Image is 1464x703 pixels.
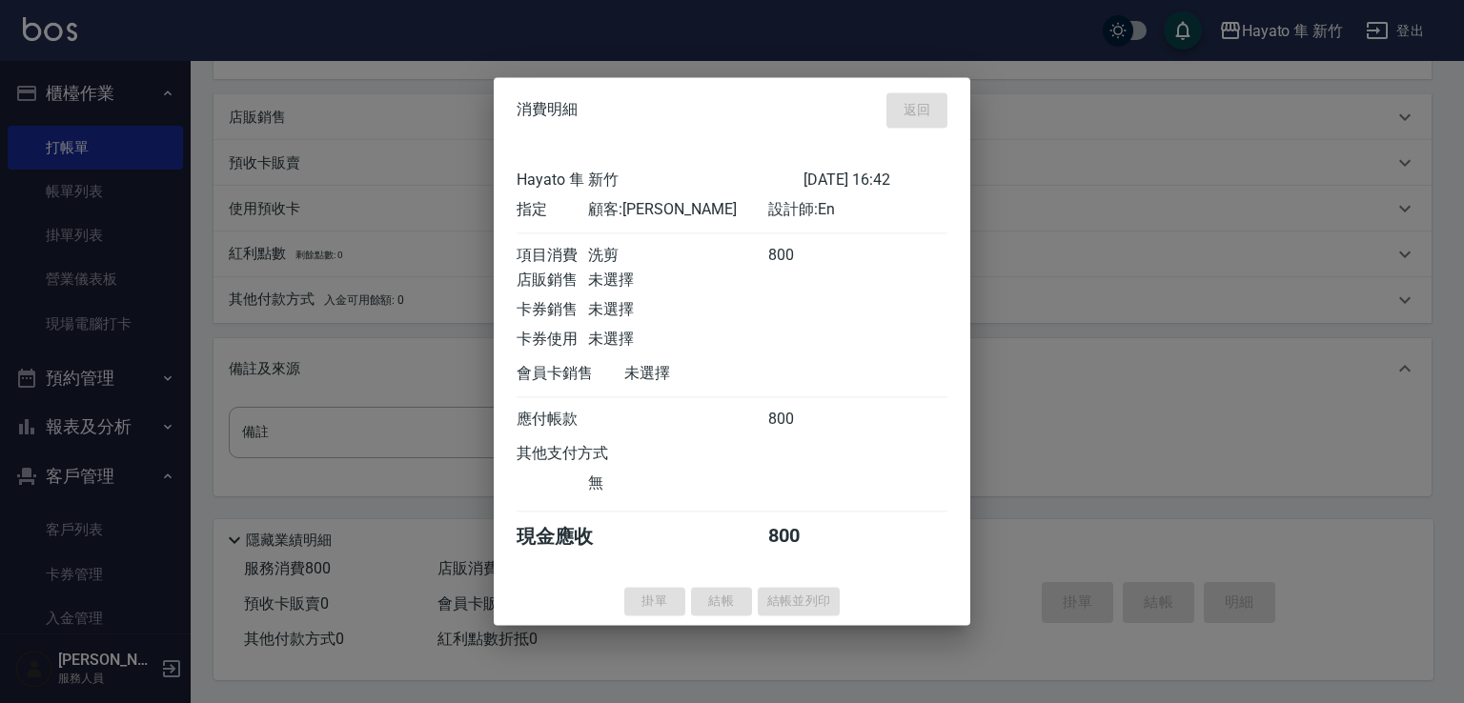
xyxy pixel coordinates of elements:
div: 顧客: [PERSON_NAME] [588,200,767,220]
div: 其他支付方式 [517,444,661,464]
div: 未選擇 [588,300,767,320]
div: Hayato 隼 新竹 [517,171,803,191]
div: 800 [768,410,840,430]
div: 現金應收 [517,524,624,550]
div: 會員卡銷售 [517,364,624,384]
div: 店販銷售 [517,271,588,291]
div: 卡券使用 [517,330,588,350]
span: 消費明細 [517,101,578,120]
div: 無 [588,473,767,493]
div: 設計師: En [768,200,947,220]
div: 800 [768,524,840,550]
div: 卡券銷售 [517,300,588,320]
div: 指定 [517,200,588,220]
div: 未選擇 [588,271,767,291]
div: 項目消費 [517,246,588,266]
div: [DATE] 16:42 [803,171,947,191]
div: 洗剪 [588,246,767,266]
div: 800 [768,246,840,266]
div: 應付帳款 [517,410,588,430]
div: 未選擇 [588,330,767,350]
div: 未選擇 [624,364,803,384]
